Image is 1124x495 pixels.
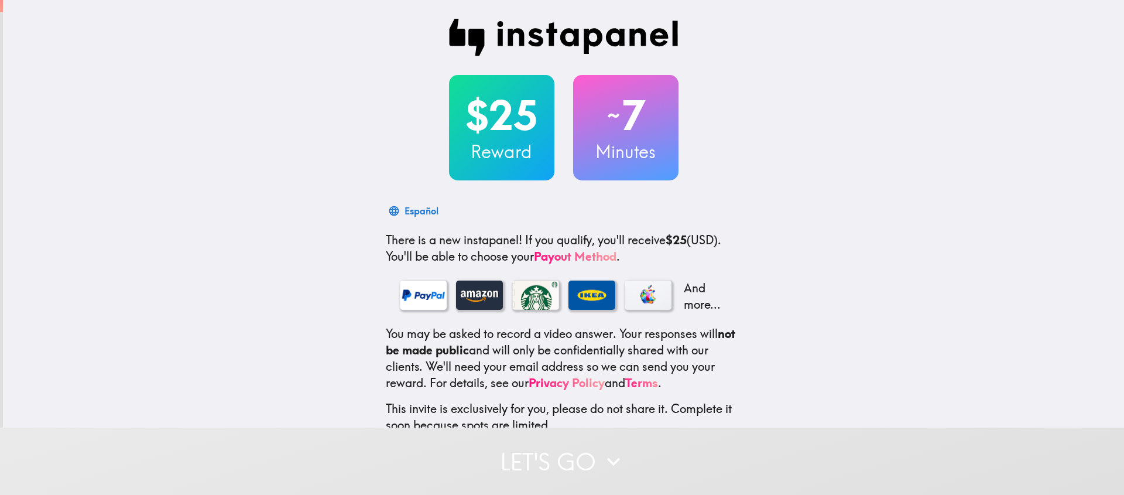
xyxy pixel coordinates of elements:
p: This invite is exclusively for you, please do not share it. Complete it soon because spots are li... [386,401,742,433]
div: Español [405,203,438,219]
b: not be made public [386,326,735,357]
a: Terms [625,375,658,390]
b: $25 [666,233,687,247]
a: Privacy Policy [529,375,605,390]
h3: Reward [449,139,554,164]
p: You may be asked to record a video answer. Your responses will and will only be confidentially sh... [386,326,742,391]
button: Español [386,199,443,223]
h2: $25 [449,91,554,139]
span: ~ [605,98,622,133]
img: Instapanel [449,19,678,56]
p: And more... [681,280,728,313]
h2: 7 [573,91,678,139]
span: There is a new instapanel! [386,233,522,247]
p: If you qualify, you'll receive (USD) . You'll be able to choose your . [386,232,742,265]
h3: Minutes [573,139,678,164]
a: Payout Method [534,249,616,264]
